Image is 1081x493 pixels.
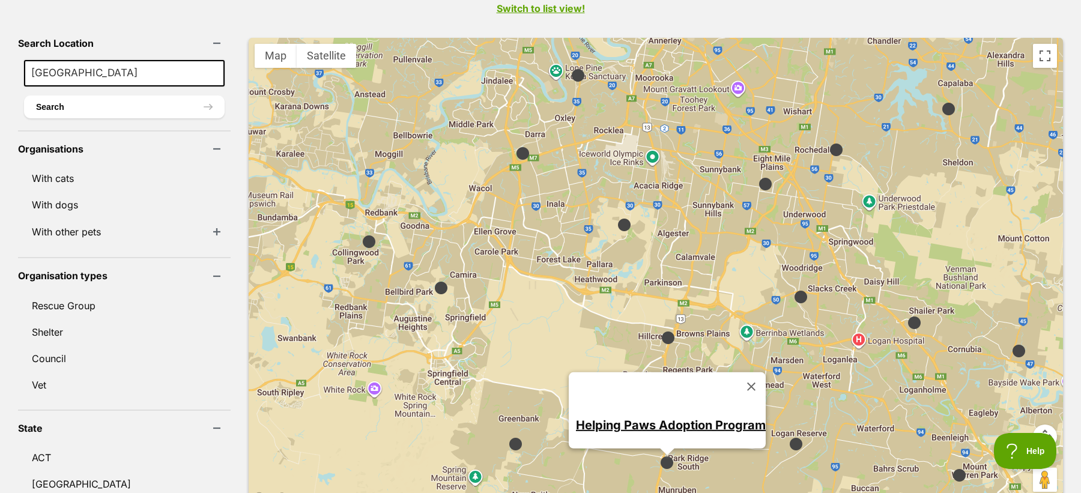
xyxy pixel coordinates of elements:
[18,445,231,470] a: ACT
[18,423,231,434] header: State
[1033,44,1057,68] button: Toggle fullscreen view
[18,270,231,281] header: Organisation types
[24,60,225,86] input: Suburb/Postcode
[18,319,231,345] a: Shelter
[18,372,231,398] a: Vet
[18,192,231,217] a: With dogs
[994,433,1057,469] iframe: Help Scout Beacon - Open
[18,219,231,245] li: With other pets
[24,95,225,118] button: Search
[18,144,231,154] header: Organisations
[18,346,231,371] a: Council
[18,166,231,191] a: With cats
[255,44,297,68] button: Show street map
[18,293,231,318] a: Rescue Group
[1033,425,1057,449] button: Map camera controls
[297,44,356,68] button: Show satellite imagery
[18,38,231,49] header: Search Location
[737,372,766,401] button: Close
[1033,468,1057,492] button: Drag Pegman onto the map to open Street View
[576,417,766,432] a: Helping Paws Adoption Program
